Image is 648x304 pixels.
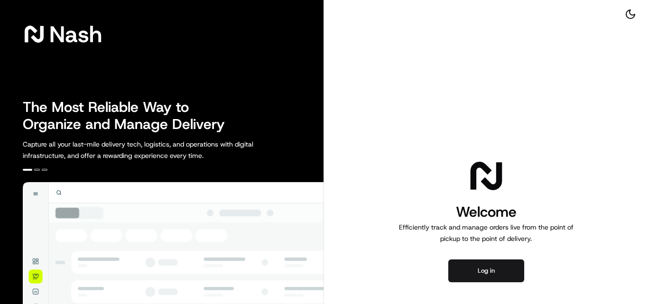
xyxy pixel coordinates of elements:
h2: The Most Reliable Way to Organize and Manage Delivery [23,99,235,133]
span: Nash [49,25,102,44]
h1: Welcome [395,203,577,221]
p: Capture all your last-mile delivery tech, logistics, and operations with digital infrastructure, ... [23,138,296,161]
button: Log in [448,259,524,282]
p: Efficiently track and manage orders live from the point of pickup to the point of delivery. [395,221,577,244]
